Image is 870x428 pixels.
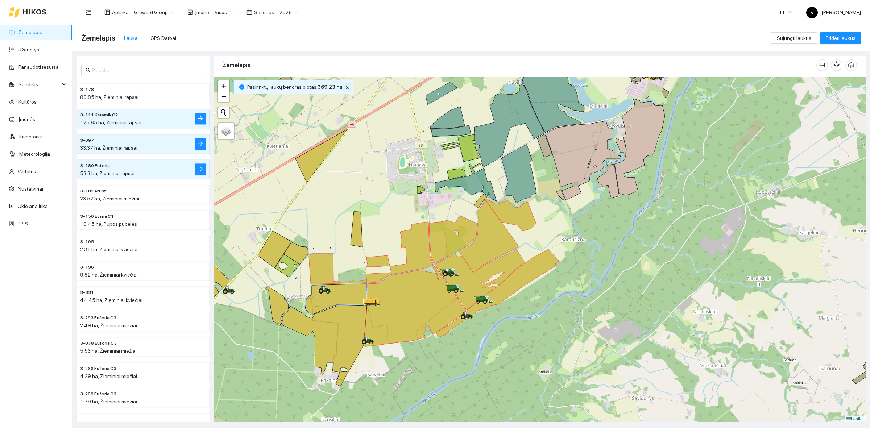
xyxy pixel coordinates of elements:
span: Groward Group [134,7,174,18]
span: LT [780,7,792,18]
a: Sujungti laukus [771,35,817,41]
span: 3-195 [80,239,94,246]
a: Zoom in [218,80,229,91]
span: Sezonas : [254,8,275,16]
a: Meteorologija [19,151,50,157]
span: 3-331 [80,290,94,296]
span: Pasirinktų laukų bendras plotas : [247,83,342,91]
span: Įmonė : [195,8,210,16]
a: Įmonės [18,116,35,122]
a: Inventorius [19,134,44,140]
span: 3-150 Etana C1 [80,213,114,220]
button: column-width [816,59,828,71]
span: 3-266 Euforia C3 [80,366,116,373]
div: GPS Darbai [150,34,176,42]
span: column-width [817,62,828,68]
div: Žemėlapis [223,55,816,75]
button: menu-fold [81,5,96,20]
span: arrow-right [198,141,203,147]
a: Ūkio analitika [18,203,48,209]
span: + [221,81,226,90]
a: Užduotys [18,47,39,53]
button: arrow-right [195,113,206,124]
span: calendar [246,9,252,15]
span: info-circle [239,84,244,90]
button: close [343,83,352,92]
button: arrow-right [195,138,206,150]
span: 1.79 ha, Žieminiai miežiai [80,399,137,404]
a: Žemėlapis [18,29,42,35]
span: 4.29 ha, Žieminiai miežiai [80,373,137,379]
a: Zoom out [218,91,229,102]
a: Pridėti laukus [820,35,861,41]
button: arrow-right [195,163,206,175]
span: close [343,85,351,90]
a: Nustatymai [18,186,43,192]
span: 9.82 ha, Žieminiai kviečiai [80,272,138,278]
span: search [86,68,91,73]
span: 3-180 Euforia [80,163,110,170]
span: 3-102 Artist [80,188,106,195]
span: 33.37 ha, Žieminiai rapsai [80,145,137,151]
span: shop [187,9,193,15]
a: PPIS [18,221,28,227]
span: 3-097 [80,137,94,144]
span: Visos [215,7,233,18]
input: Paieška [92,66,201,74]
div: Laukai [124,34,139,42]
a: Vartotojai [18,169,39,174]
span: Sujungti laukus [777,34,811,42]
span: 80.85 ha, Žieminiai rapsai [80,94,138,100]
span: Aplinka : [112,8,130,16]
button: Pridėti laukus [820,32,861,44]
span: 3-293 Euforia C3 [80,315,116,322]
button: Initiate a new search [218,107,229,118]
span: layout [104,9,110,15]
span: Sandėlis [18,77,60,92]
span: 53.3 ha, Žieminiai rapsai [80,170,134,176]
span: 18.45 ha, Pupos pupelės [80,221,137,227]
span: 23.52 ha, Žieminiai miežiai [80,196,139,201]
span: 5.53 ha, Žieminiai miežiai [80,348,137,354]
button: Sujungti laukus [771,32,817,44]
span: [PERSON_NAME] [806,9,861,15]
a: Panaudoti resursai [18,64,60,70]
span: 3-178 [80,87,94,94]
span: 3-196 [80,264,94,271]
span: 2.31 ha, Žieminiai kviečiai [80,246,137,252]
span: Pridėti laukus [826,34,855,42]
span: − [221,92,226,101]
a: Layers [218,123,234,139]
span: 125.65 ha, Žieminiai rapsai [80,120,141,125]
span: 2.49 ha, Žieminiai miežiai [80,323,137,328]
span: menu-fold [85,9,92,16]
span: Žemėlapis [81,32,115,44]
span: arrow-right [198,166,203,173]
span: arrow-right [198,115,203,122]
span: V [811,7,814,18]
span: 3-268 Euforia C3 [80,391,116,398]
b: 369.23 ha [318,84,342,90]
span: 44.45 ha, Žieminiai kviečiai [80,297,142,303]
a: Leaflet [846,416,864,421]
a: Kultūros [18,99,37,105]
span: 3-111 Keramik C2 [80,112,118,119]
span: 3-078 Euforia C3 [80,340,117,347]
span: 2026 [279,7,298,18]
